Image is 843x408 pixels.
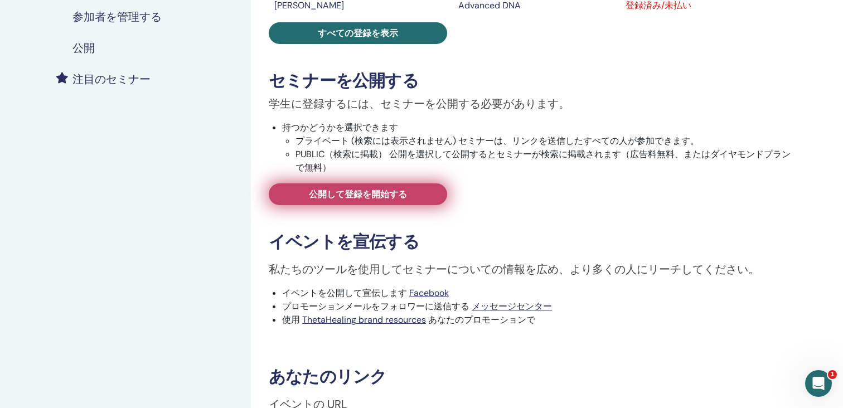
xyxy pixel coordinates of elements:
li: プライベート (検索には表示されません) セミナーは、リンクを送信したすべての人が参加できます。 [295,134,795,148]
span: すべての登録を表示 [318,27,398,39]
h4: 公開 [72,41,95,55]
p: 学生に登録するには、セミナーを公開する必要があります。 [269,95,795,112]
h4: 注目のセミナー [72,72,151,86]
li: 使用 あなたのプロモーションで [282,313,795,327]
a: 公開して登録を開始する [269,183,447,205]
a: ThetaHealing brand resources [302,314,426,326]
iframe: Intercom live chat [805,370,832,397]
span: 1 [828,370,837,379]
a: Facebook [409,287,449,299]
h3: セミナーを公開する [269,71,795,91]
h3: あなたのリンク [269,367,795,387]
li: プロモーションメールをフォロワーに送信する [282,300,795,313]
h4: 参加者を管理する [72,10,162,23]
li: 持つかどうかを選択できます [282,121,795,174]
a: すべての登録を表示 [269,22,447,44]
a: メッセージセンター [472,300,552,312]
h3: イベントを宣伝する [269,232,795,252]
li: イベントを公開して宣伝します [282,286,795,300]
span: 公開して登録を開始する [309,188,407,200]
li: PUBLIC（検索に掲載） 公開を選択して公開するとセミナーが検索に掲載されます（広告料無料、またはダイヤモンドプランで無料） [295,148,795,174]
p: 私たちのツールを使用してセミナーについての情報を広め、より多くの人にリーチしてください。 [269,261,795,278]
